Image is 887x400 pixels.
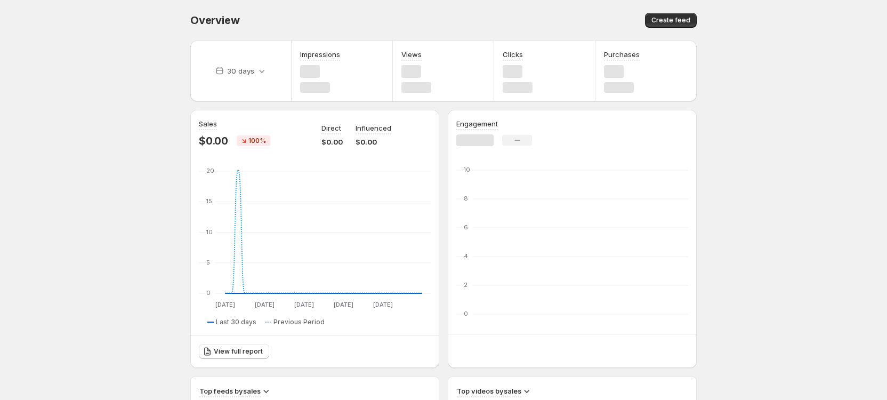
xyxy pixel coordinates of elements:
text: 0 [464,310,468,317]
span: Previous Period [273,318,325,326]
text: [DATE] [294,301,314,308]
h3: Sales [199,118,217,129]
h3: Engagement [456,118,498,129]
button: Create feed [645,13,697,28]
text: 10 [206,228,213,236]
span: Overview [190,14,239,27]
h3: Purchases [604,49,640,60]
p: $0.00 [356,137,391,147]
text: [DATE] [373,301,393,308]
text: 6 [464,223,468,231]
text: 15 [206,197,212,205]
text: 4 [464,252,468,260]
h3: Views [401,49,422,60]
p: $0.00 [321,137,343,147]
text: 20 [206,167,214,174]
text: 0 [206,289,211,297]
text: 8 [464,195,468,202]
h3: Top feeds by sales [199,386,261,396]
text: [DATE] [334,301,353,308]
a: View full report [199,344,269,359]
p: $0.00 [199,134,228,147]
p: 30 days [227,66,254,76]
span: Create feed [651,16,690,25]
span: 100% [248,137,266,145]
span: Last 30 days [216,318,256,326]
text: [DATE] [215,301,235,308]
text: 10 [464,166,470,173]
h3: Clicks [503,49,523,60]
span: View full report [214,347,263,356]
text: 5 [206,259,210,266]
text: [DATE] [255,301,275,308]
p: Influenced [356,123,391,133]
h3: Top videos by sales [457,386,521,396]
h3: Impressions [300,49,340,60]
text: 2 [464,281,467,289]
p: Direct [321,123,341,133]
